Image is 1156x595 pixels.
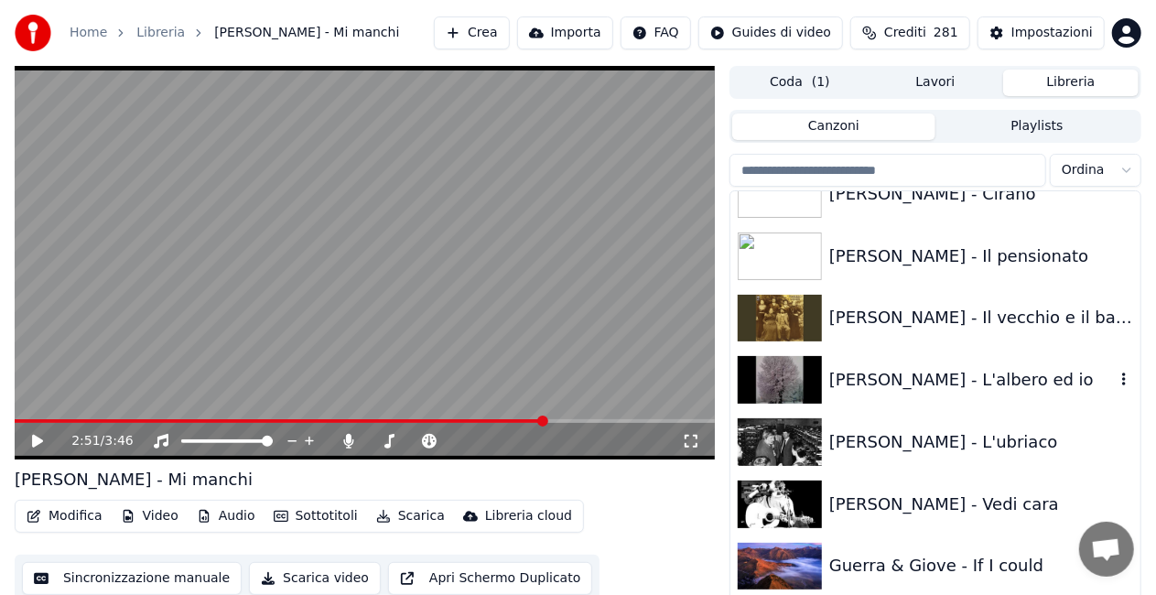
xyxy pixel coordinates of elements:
[189,503,263,529] button: Audio
[19,503,110,529] button: Modifica
[829,305,1133,330] div: [PERSON_NAME] - Il vecchio e il bambino
[136,24,185,42] a: Libreria
[935,114,1139,140] button: Playlists
[22,562,242,595] button: Sincronizzazione manuale
[829,553,1133,579] div: Guerra & Giove - If I could
[732,114,935,140] button: Canzoni
[104,432,133,450] span: 3:46
[434,16,509,49] button: Crea
[829,429,1133,455] div: [PERSON_NAME] - L'ubriaco
[71,432,100,450] span: 2:51
[829,367,1115,393] div: [PERSON_NAME] - L'albero ed io
[388,562,592,595] button: Apri Schermo Duplicato
[517,16,613,49] button: Importa
[829,243,1133,269] div: [PERSON_NAME] - Il pensionato
[1011,24,1093,42] div: Impostazioni
[812,73,830,92] span: ( 1 )
[113,503,186,529] button: Video
[868,70,1003,96] button: Lavori
[1003,70,1139,96] button: Libreria
[698,16,843,49] button: Guides di video
[249,562,381,595] button: Scarica video
[621,16,691,49] button: FAQ
[829,181,1133,207] div: [PERSON_NAME] - Cirano
[214,24,399,42] span: [PERSON_NAME] - Mi manchi
[1079,522,1134,577] a: Aprire la chat
[71,432,115,450] div: /
[1062,161,1105,179] span: Ordina
[850,16,970,49] button: Crediti281
[732,70,868,96] button: Coda
[978,16,1105,49] button: Impostazioni
[369,503,452,529] button: Scarica
[70,24,107,42] a: Home
[70,24,399,42] nav: breadcrumb
[884,24,926,42] span: Crediti
[15,467,253,492] div: [PERSON_NAME] - Mi manchi
[934,24,958,42] span: 281
[829,492,1133,517] div: [PERSON_NAME] - Vedi cara
[266,503,365,529] button: Sottotitoli
[15,15,51,51] img: youka
[485,507,572,525] div: Libreria cloud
